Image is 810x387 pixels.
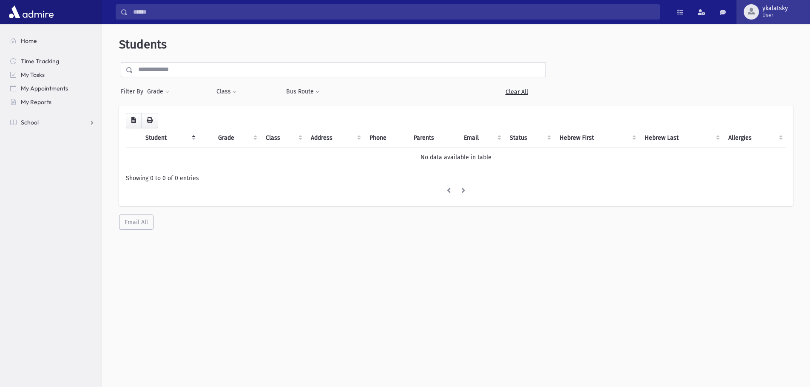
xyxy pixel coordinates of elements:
span: School [21,119,39,126]
th: Phone [364,128,408,148]
th: Hebrew First: activate to sort column ascending [554,128,639,148]
td: No data available in table [126,147,786,167]
span: My Reports [21,98,51,106]
span: Students [119,37,167,51]
a: Clear All [487,84,546,99]
span: Home [21,37,37,45]
span: Time Tracking [21,57,59,65]
a: School [3,116,102,129]
button: Print [141,113,158,128]
span: My Appointments [21,85,68,92]
a: Time Tracking [3,54,102,68]
span: My Tasks [21,71,45,79]
th: Allergies: activate to sort column ascending [723,128,786,148]
th: Hebrew Last: activate to sort column ascending [639,128,723,148]
a: Home [3,34,102,48]
a: My Reports [3,95,102,109]
th: Class: activate to sort column ascending [261,128,306,148]
a: My Tasks [3,68,102,82]
img: AdmirePro [7,3,56,20]
button: Grade [147,84,170,99]
div: Showing 0 to 0 of 0 entries [126,174,786,183]
span: User [762,12,788,19]
button: CSV [126,113,142,128]
span: Filter By [121,87,147,96]
th: Address: activate to sort column ascending [306,128,364,148]
button: Class [216,84,237,99]
th: Parents [409,128,459,148]
button: Bus Route [286,84,320,99]
a: My Appointments [3,82,102,95]
th: Email: activate to sort column ascending [459,128,505,148]
button: Email All [119,215,153,230]
span: ykalatsky [762,5,788,12]
input: Search [128,4,659,20]
th: Student: activate to sort column descending [140,128,199,148]
th: Status: activate to sort column ascending [505,128,554,148]
th: Grade: activate to sort column ascending [213,128,261,148]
